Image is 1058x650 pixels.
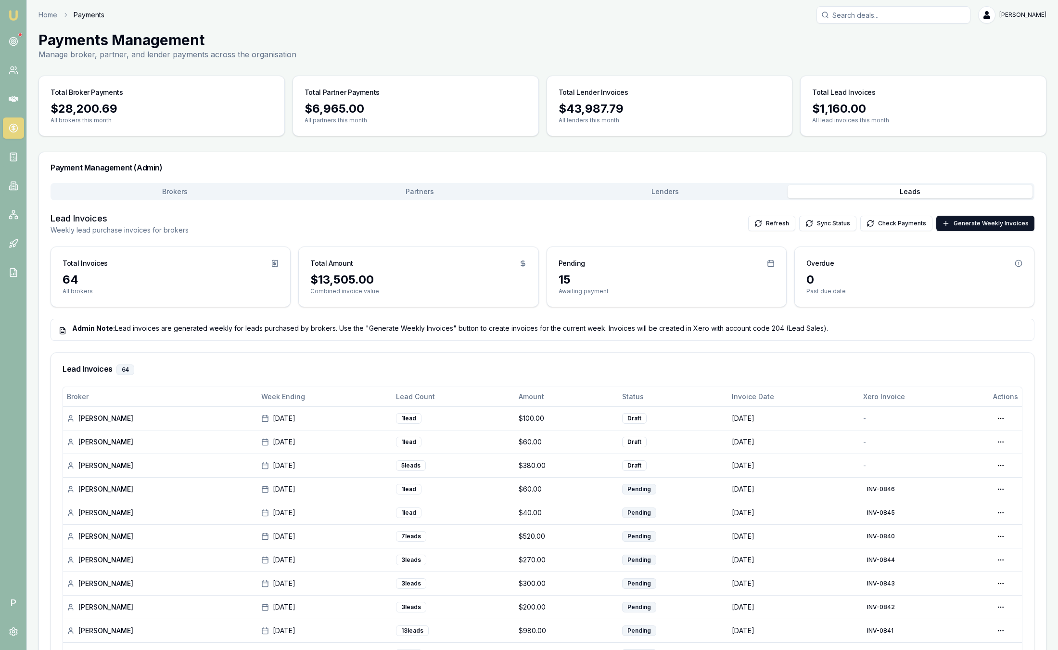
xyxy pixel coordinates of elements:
span: [PERSON_NAME] [999,11,1046,19]
td: [DATE] [728,572,859,595]
h3: Overdue [806,259,834,268]
div: [DATE] [261,414,389,423]
div: 0 [806,272,1022,287]
p: Weekly lead purchase invoices for brokers [51,225,189,235]
span: - [863,438,866,446]
div: 1 lead [396,484,421,494]
p: Combined invoice value [310,287,526,295]
span: - [863,414,866,422]
div: [PERSON_NAME] [67,579,254,588]
span: P [3,592,24,613]
div: [PERSON_NAME] [67,626,254,636]
button: INV-0840 [863,529,899,544]
div: $60.00 [519,437,614,447]
th: Broker [63,387,257,406]
p: Past due date [806,287,1022,295]
h3: Total Broker Payments [51,88,123,97]
th: Xero Invoice [859,387,989,406]
img: emu-icon-u.png [8,10,19,21]
th: Amount [515,387,618,406]
div: $270.00 [519,555,614,565]
button: INV-0846 [863,481,899,497]
strong: Admin Note: [72,324,115,332]
div: $1,160.00 [812,101,1034,117]
button: Check Payments [860,216,932,231]
nav: breadcrumb [38,10,104,20]
div: $380.00 [519,461,614,470]
button: Refresh [748,216,795,231]
button: Partners [297,185,542,198]
div: Lead invoices are generated weekly for leads purchased by brokers. Use the "Generate Weekly Invoi... [59,324,1026,333]
div: Pending [622,602,656,612]
a: Home [38,10,57,20]
div: $13,505.00 [310,272,526,287]
button: Lenders [543,185,788,198]
button: INV-0842 [863,599,899,615]
td: [DATE] [728,501,859,524]
div: 3 lead s [396,578,426,589]
p: All brokers this month [51,117,273,124]
div: 7 lead s [396,531,426,542]
td: [DATE] [728,548,859,572]
span: - [863,461,866,469]
button: Generate Weekly Invoices [936,216,1034,231]
div: [PERSON_NAME] [67,532,254,541]
h3: Total Partner Payments [305,88,380,97]
button: INV-0844 [863,552,899,568]
div: $43,987.79 [559,101,781,117]
div: Pending [622,531,656,542]
div: 1 lead [396,413,421,424]
div: 15 [559,272,775,287]
div: Pending [622,625,656,636]
th: Status [618,387,728,406]
button: Brokers [52,185,297,198]
div: Pending [622,484,656,494]
td: [DATE] [728,430,859,454]
div: Draft [622,437,647,447]
div: Draft [622,460,647,471]
div: [DATE] [261,555,389,565]
p: All lenders this month [559,117,781,124]
h3: Lead Invoices [63,364,1022,375]
div: $60.00 [519,484,614,494]
div: 5 lead s [396,460,426,471]
td: [DATE] [728,524,859,548]
button: INV-0841 [863,623,897,638]
div: 1 lead [396,507,421,518]
td: [DATE] [728,454,859,477]
div: Pending [622,507,656,518]
h1: Payments Management [38,31,296,49]
td: [DATE] [728,477,859,501]
th: Actions [989,387,1022,406]
th: Lead Count [392,387,514,406]
div: 1 lead [396,437,421,447]
div: [PERSON_NAME] [67,461,254,470]
th: Week Ending [257,387,393,406]
div: Draft [622,413,647,424]
h3: Total Lender Invoices [559,88,628,97]
div: $100.00 [519,414,614,423]
div: 3 lead s [396,555,426,565]
div: [PERSON_NAME] [67,555,254,565]
div: Pending [622,555,656,565]
input: Search deals [816,6,970,24]
div: [PERSON_NAME] [67,484,254,494]
h3: Payment Management (Admin) [51,164,1034,171]
div: $520.00 [519,532,614,541]
p: Manage broker, partner, and lender payments across the organisation [38,49,296,60]
div: [DATE] [261,484,389,494]
button: INV-0845 [863,505,899,520]
div: [DATE] [261,602,389,612]
h3: Total Amount [310,259,353,268]
td: [DATE] [728,406,859,430]
div: [DATE] [261,508,389,518]
div: 64 [116,364,134,375]
div: [DATE] [261,437,389,447]
div: $200.00 [519,602,614,612]
p: All partners this month [305,117,527,124]
h3: Total Lead Invoices [812,88,875,97]
div: [DATE] [261,461,389,470]
p: Awaiting payment [559,287,775,295]
td: [DATE] [728,595,859,619]
th: Invoice Date [728,387,859,406]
